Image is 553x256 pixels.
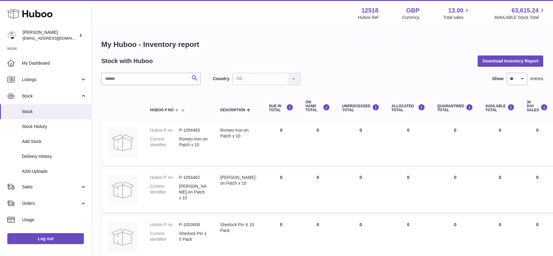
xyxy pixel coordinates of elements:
a: 13.00 Total sales [443,6,470,20]
td: 0 [336,121,386,165]
strong: 12518 [361,6,379,15]
label: Show [492,76,504,82]
dd: [PERSON_NAME]-on Patch x 10 [179,183,208,201]
img: caitlin@fancylamp.co [7,31,16,40]
dd: Sherlock Pin 10 Pack [179,231,208,242]
span: Huboo P no [150,108,174,112]
span: Usage [22,217,87,223]
dt: Current identifier [150,136,179,148]
div: Romeo Iron-on Patch x 10 [220,127,257,139]
td: 0 [479,169,521,213]
a: 63,615.24 AVAILABLE Stock Total [494,6,546,20]
span: 13.00 [448,6,463,15]
span: My Dashboard [22,60,87,66]
span: Listings [22,77,80,83]
img: product image [107,127,138,158]
label: Country [213,76,229,82]
strong: GBP [406,6,419,15]
div: [PERSON_NAME]-on Patch x 10 [220,175,257,186]
div: 30 DAY SALES [527,100,548,112]
h2: Stock with Huboo [101,57,153,65]
span: Add Stock [22,139,87,144]
button: Download Inventory Report [478,55,543,66]
span: 0 [454,222,456,227]
span: 63,615.24 [512,6,539,15]
span: Description [220,108,245,112]
img: product image [107,222,138,252]
h1: My Huboo - Inventory report [101,40,543,49]
td: 0 [300,169,336,213]
div: DUE IN TOTAL [269,104,293,112]
span: Orders [22,201,80,206]
td: 0 [300,121,336,165]
td: 0 [263,121,300,165]
td: 0 [386,121,431,165]
span: [EMAIL_ADDRESS][DOMAIN_NAME] [23,36,90,41]
span: ASN Uploads [22,169,87,174]
dt: Current identifier [150,231,179,242]
span: Total sales [443,15,470,20]
div: Currency [402,15,420,20]
dd: Romeo Iron-on Patch x 10 [179,136,208,148]
dt: Huboo P no [150,222,179,228]
div: [PERSON_NAME] [23,30,77,41]
td: 0 [386,169,431,213]
dt: Current identifier [150,183,179,201]
div: Sherlock Pin X 10 Pack [220,222,257,233]
div: ALLOCATED Total [392,104,425,112]
span: entries [530,76,543,82]
span: Stock History [22,124,87,130]
img: product image [107,175,138,205]
dt: Huboo P no [150,175,179,180]
span: Stock [22,93,80,99]
div: QUARANTINED Total [437,104,473,112]
a: Log out [7,233,84,244]
span: Stock [22,109,87,115]
div: Huboo Ref [358,15,379,20]
td: 0 [263,169,300,213]
div: ON HAND Total [306,100,330,112]
span: 0 [454,128,456,133]
dd: P-1053606 [179,222,208,228]
td: 0 [336,169,386,213]
div: UNPROCESSED Total [342,104,379,112]
dd: P-1054462 [179,175,208,180]
dd: P-1054463 [179,127,208,133]
span: AVAILABLE Stock Total [494,15,546,20]
div: AVAILABLE Total [485,104,515,112]
span: Sales [22,184,80,190]
span: Delivery History [22,154,87,159]
dt: Huboo P no [150,127,179,133]
span: 0 [454,175,456,180]
td: 0 [479,121,521,165]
